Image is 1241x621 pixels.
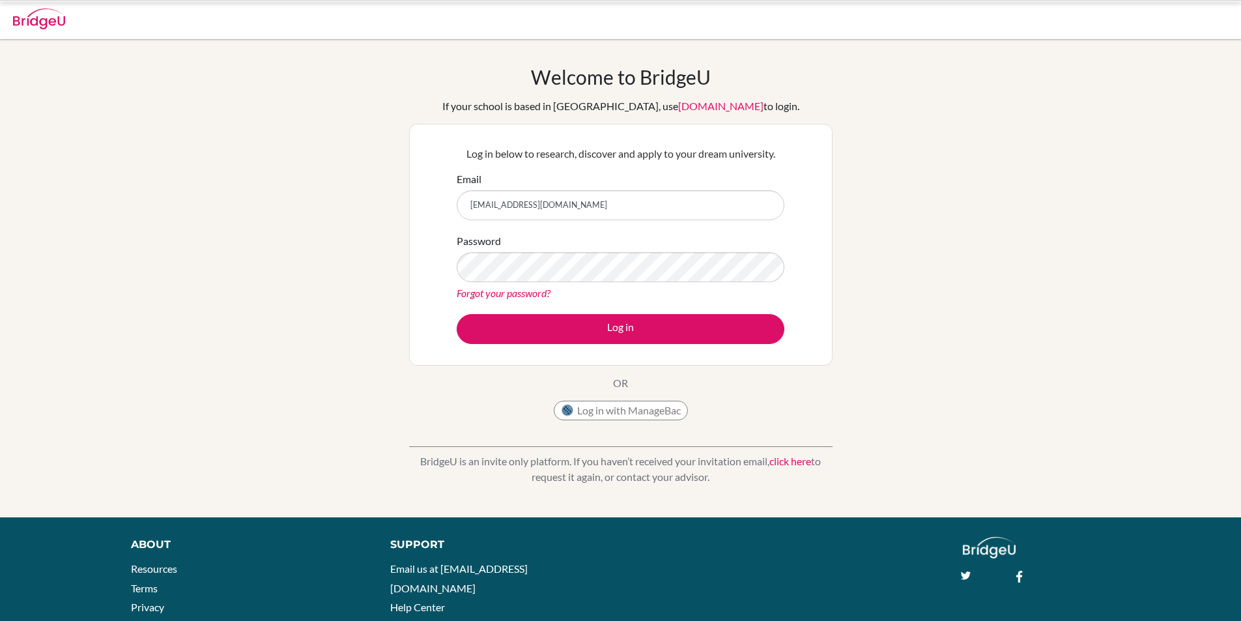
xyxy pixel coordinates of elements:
[613,375,628,391] p: OR
[131,562,177,575] a: Resources
[131,582,158,594] a: Terms
[769,455,811,467] a: click here
[131,601,164,613] a: Privacy
[554,401,688,420] button: Log in with ManageBac
[390,562,528,594] a: Email us at [EMAIL_ADDRESS][DOMAIN_NAME]
[442,98,799,114] div: If your school is based in [GEOGRAPHIC_DATA], use to login.
[390,601,445,613] a: Help Center
[409,454,833,485] p: BridgeU is an invite only platform. If you haven’t received your invitation email, to request it ...
[131,537,361,553] div: About
[390,537,605,553] div: Support
[963,537,1016,558] img: logo_white@2x-f4f0deed5e89b7ecb1c2cc34c3e3d731f90f0f143d5ea2071677605dd97b5244.png
[457,233,501,249] label: Password
[13,8,65,29] img: Bridge-U
[531,65,711,89] h1: Welcome to BridgeU
[457,171,481,187] label: Email
[457,287,550,299] a: Forgot your password?
[678,100,763,112] a: [DOMAIN_NAME]
[457,146,784,162] p: Log in below to research, discover and apply to your dream university.
[457,314,784,344] button: Log in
